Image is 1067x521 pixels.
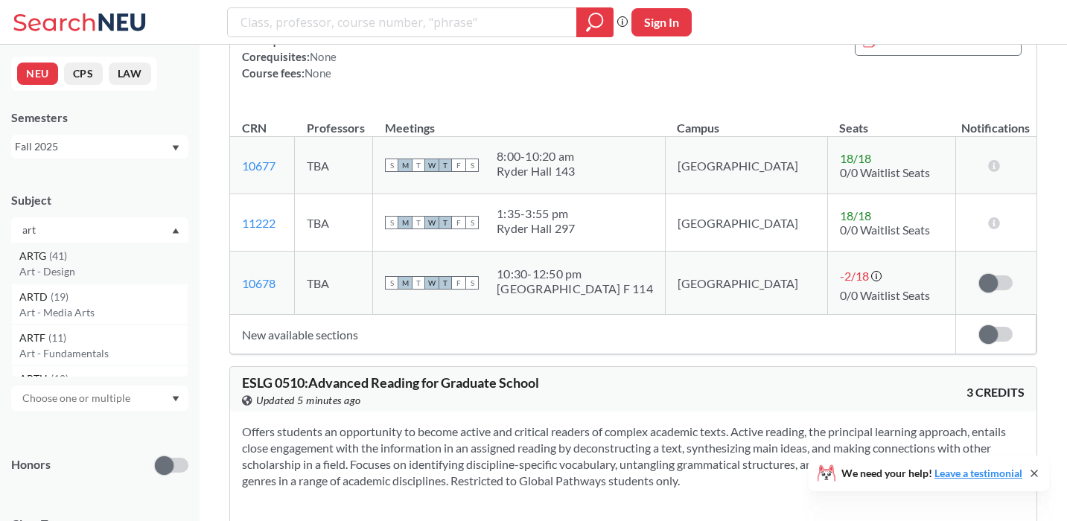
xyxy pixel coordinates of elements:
[48,331,66,344] span: ( 11 )
[425,159,439,172] span: W
[51,290,69,303] span: ( 19 )
[425,216,439,229] span: W
[665,252,827,315] td: [GEOGRAPHIC_DATA]
[109,63,151,85] button: LAW
[11,135,188,159] div: Fall 2025Dropdown arrow
[64,63,103,85] button: CPS
[17,63,58,85] button: NEU
[840,269,869,283] span: -2 / 18
[465,216,479,229] span: S
[412,159,425,172] span: T
[239,10,566,35] input: Class, professor, course number, "phrase"
[465,159,479,172] span: S
[955,105,1036,137] th: Notifications
[310,50,337,63] span: None
[840,223,930,237] span: 0/0 Waitlist Seats
[11,192,188,208] div: Subject
[934,467,1022,479] a: Leave a testimonial
[840,208,871,223] span: 18 / 18
[19,371,51,387] span: ARTH
[452,159,465,172] span: F
[11,109,188,126] div: Semesters
[840,151,871,165] span: 18 / 18
[665,194,827,252] td: [GEOGRAPHIC_DATA]
[11,217,188,243] div: Dropdown arrowARTG(41)Art - DesignARTD(19)Art - Media ArtsARTF(11)Art - FundamentalsARTH(10)Art -...
[172,396,179,402] svg: Dropdown arrow
[305,66,331,80] span: None
[452,276,465,290] span: F
[242,216,275,230] a: 11222
[840,288,930,302] span: 0/0 Waitlist Seats
[19,330,48,346] span: ARTF
[398,159,412,172] span: M
[631,8,692,36] button: Sign In
[373,105,666,137] th: Meetings
[15,221,140,239] input: Choose one or multiple
[439,216,452,229] span: T
[11,386,188,411] div: Dropdown arrow
[497,221,576,236] div: Ryder Hall 297
[966,384,1025,400] span: 3 CREDITS
[19,305,188,320] p: Art - Media Arts
[230,315,955,354] td: New available sections
[19,289,51,305] span: ARTD
[295,194,373,252] td: TBA
[19,248,49,264] span: ARTG
[439,159,452,172] span: T
[242,374,539,391] span: ESLG 0510 : Advanced Reading for Graduate School
[19,346,188,361] p: Art - Fundamentals
[497,281,653,296] div: [GEOGRAPHIC_DATA] F 114
[497,149,576,164] div: 8:00 - 10:20 am
[497,206,576,221] div: 1:35 - 3:55 pm
[15,138,171,155] div: Fall 2025
[497,164,576,179] div: Ryder Hall 143
[439,276,452,290] span: T
[586,12,604,33] svg: magnifying glass
[841,468,1022,479] span: We need your help!
[385,276,398,290] span: S
[11,456,51,473] p: Honors
[497,266,653,281] div: 10:30 - 12:50 pm
[295,105,373,137] th: Professors
[465,276,479,290] span: S
[295,137,373,194] td: TBA
[827,105,955,137] th: Seats
[576,7,614,37] div: magnifying glass
[452,216,465,229] span: F
[385,216,398,229] span: S
[256,392,361,409] span: Updated 5 minutes ago
[665,137,827,194] td: [GEOGRAPHIC_DATA]
[172,145,179,151] svg: Dropdown arrow
[49,249,67,262] span: ( 41 )
[412,276,425,290] span: T
[242,159,275,173] a: 10677
[398,276,412,290] span: M
[295,252,373,315] td: TBA
[242,120,267,136] div: CRN
[665,105,827,137] th: Campus
[242,423,1025,489] section: Offers students an opportunity to become active and critical readers of complex academic texts. A...
[242,16,340,81] div: NUPaths: Prerequisites: Corequisites: Course fees:
[840,165,930,179] span: 0/0 Waitlist Seats
[15,389,140,407] input: Choose one or multiple
[398,216,412,229] span: M
[242,276,275,290] a: 10678
[425,276,439,290] span: W
[385,159,398,172] span: S
[19,264,188,279] p: Art - Design
[412,216,425,229] span: T
[172,228,179,234] svg: Dropdown arrow
[51,372,69,385] span: ( 10 )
